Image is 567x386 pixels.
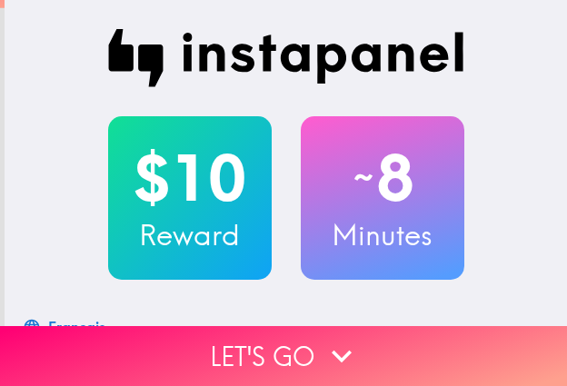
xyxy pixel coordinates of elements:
[108,214,272,255] h3: Reward
[301,141,464,215] h2: 8
[108,29,464,87] img: Instapanel
[108,141,272,215] h2: $10
[19,309,113,345] button: Français
[301,214,464,255] h3: Minutes
[351,150,376,204] span: ~
[48,314,105,340] div: Français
